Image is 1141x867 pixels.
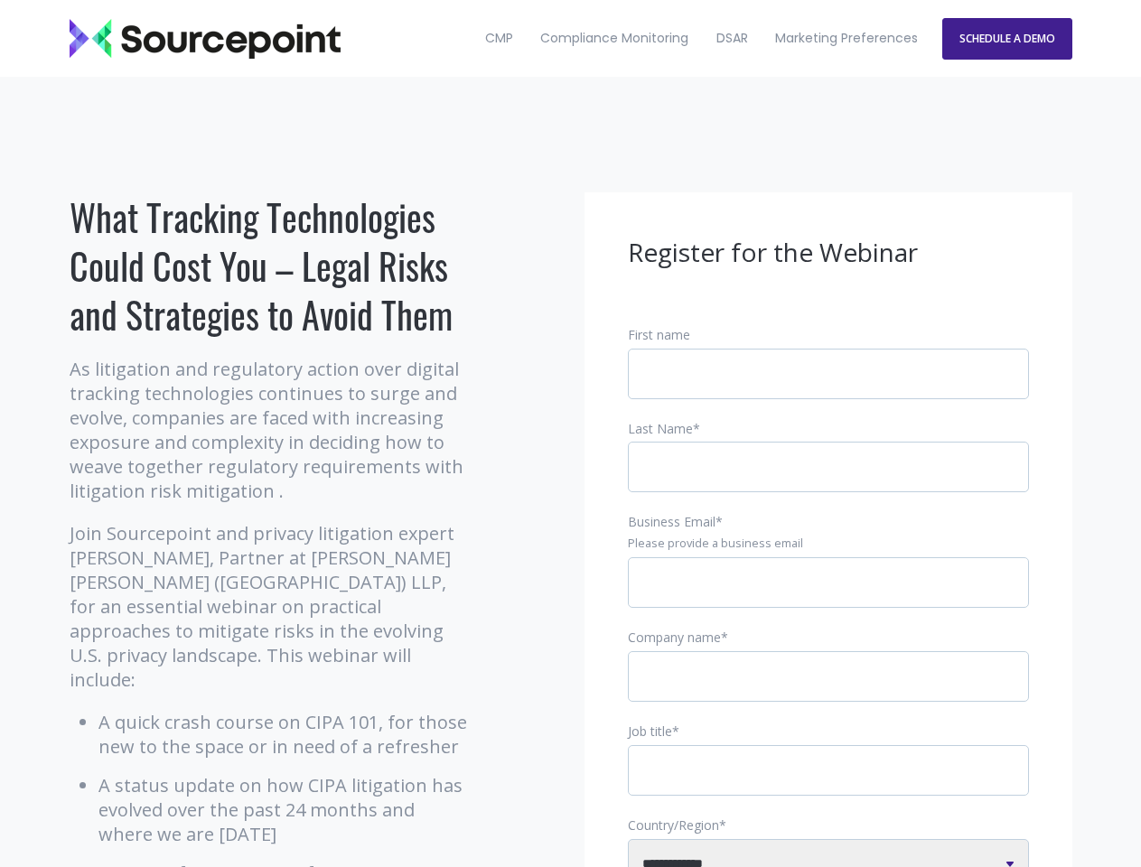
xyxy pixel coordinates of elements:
[70,357,472,503] p: As litigation and regulatory action over digital tracking technologies continues to surge and evo...
[628,420,693,437] span: Last Name
[942,18,1072,60] a: SCHEDULE A DEMO
[70,192,472,339] h1: What Tracking Technologies Could Cost You – Legal Risks and Strategies to Avoid Them
[628,513,715,530] span: Business Email
[628,236,1029,270] h3: Register for the Webinar
[628,722,672,740] span: Job title
[70,19,341,59] img: Sourcepoint_logo_black_transparent (2)-2
[628,816,719,834] span: Country/Region
[628,326,690,343] span: First name
[98,773,472,846] li: A status update on how CIPA litigation has evolved over the past 24 months and where we are [DATE]
[70,521,472,692] p: Join Sourcepoint and privacy litigation expert [PERSON_NAME], Partner at [PERSON_NAME] [PERSON_NA...
[628,536,1029,552] legend: Please provide a business email
[98,710,472,759] li: A quick crash course on CIPA 101, for those new to the space or in need of a refresher
[628,629,721,646] span: Company name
